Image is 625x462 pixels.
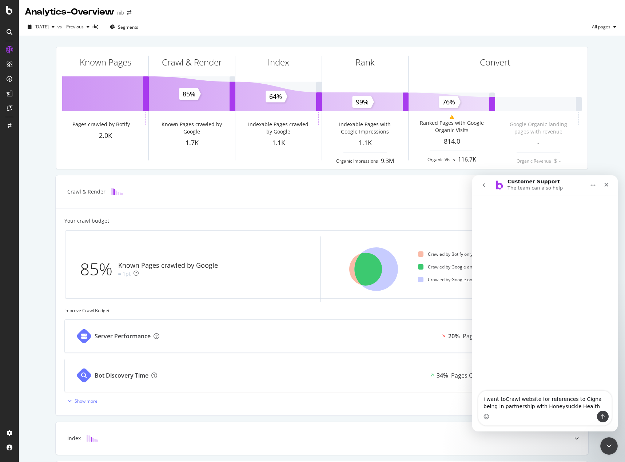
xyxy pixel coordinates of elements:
[64,307,580,314] div: Improve Crawl Budget
[448,332,460,340] div: 20%
[63,21,92,33] button: Previous
[35,24,49,30] span: 2025 Aug. 22nd
[589,24,610,30] span: All pages
[600,437,618,455] iframe: Intercom live chat
[332,121,397,135] div: Indexable Pages with Google Impressions
[64,319,580,353] a: Server Performance20%Pages Served Fastwarning label
[418,251,473,257] div: Crawled by Botify only
[159,121,224,135] div: Known Pages crawled by Google
[87,435,98,442] img: block-icon
[451,371,512,380] div: Pages Crawled Quickly
[162,56,222,68] div: Crawl & Render
[355,56,375,68] div: Rank
[418,264,487,270] div: Crawled by Google and Botify
[64,395,97,407] button: Show more
[72,121,130,128] div: Pages crawled by Botify
[95,332,151,340] div: Server Performance
[25,6,114,18] div: Analytics - Overview
[95,371,148,380] div: Bot Discovery Time
[381,157,394,165] div: 9.3M
[80,56,131,68] div: Known Pages
[118,273,121,275] img: Equal
[235,138,322,148] div: 1.1K
[437,371,448,380] div: 34%
[64,359,580,392] a: Bot Discovery Time34%Pages Crawled Quicklywarning label
[463,332,512,340] div: Pages Served Fast
[268,56,289,68] div: Index
[117,9,124,16] div: nib
[123,270,131,278] div: 1pt
[118,261,218,270] div: Known Pages crawled by Google
[25,21,57,33] button: [DATE]
[67,188,106,195] div: Crawl & Render
[118,24,138,30] span: Segments
[149,138,235,148] div: 1.7K
[107,21,141,33] button: Segments
[418,276,475,283] div: Crawled by Google only
[75,398,97,404] div: Show more
[472,175,618,431] iframe: Intercom live chat
[127,10,131,15] div: arrow-right-arrow-left
[62,131,148,140] div: 2.0K
[67,435,81,442] div: Index
[246,121,311,135] div: Indexable Pages crawled by Google
[336,158,378,164] div: Organic Impressions
[322,138,408,148] div: 1.1K
[64,217,109,224] div: Your crawl budget
[111,188,123,195] img: block-icon
[63,24,84,30] span: Previous
[589,21,619,33] button: All pages
[57,24,63,30] span: vs
[80,257,118,281] div: 85%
